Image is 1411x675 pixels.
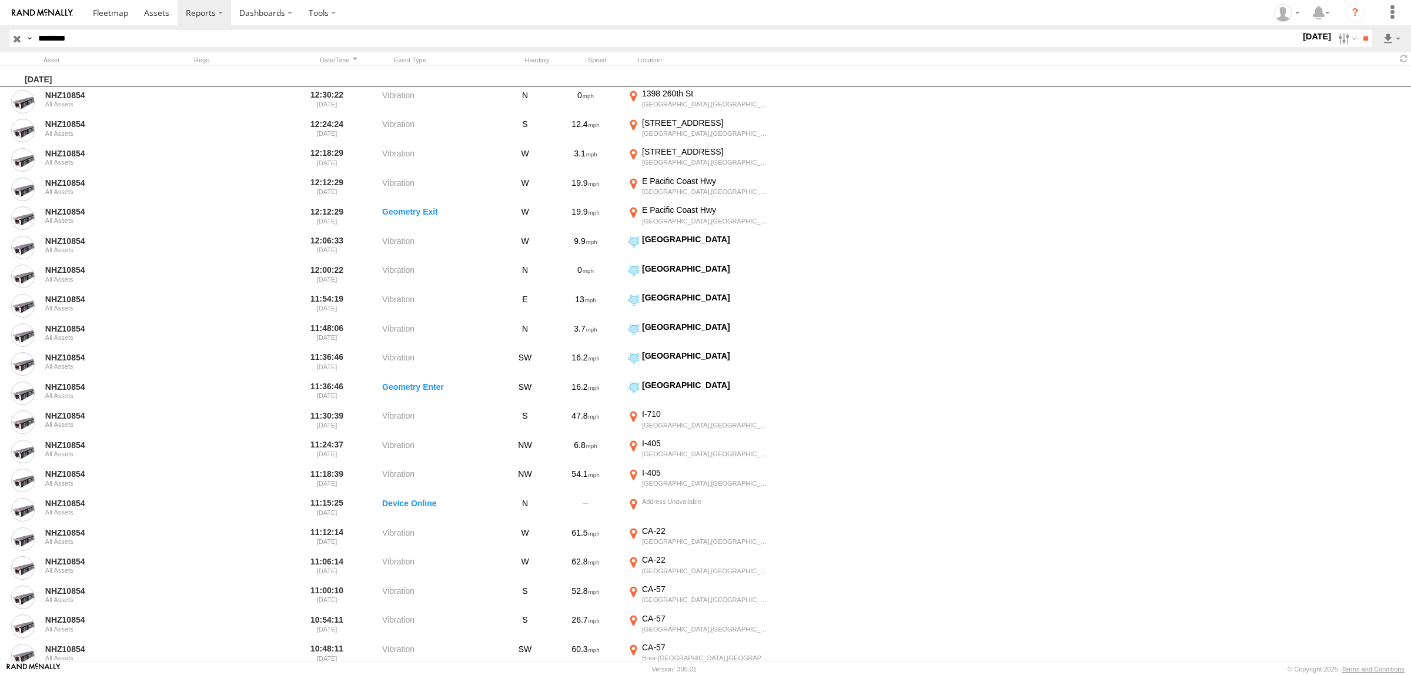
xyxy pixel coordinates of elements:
label: Click to View Event Location [626,118,773,145]
a: NHZ10854 [45,614,159,625]
div: [GEOGRAPHIC_DATA],[GEOGRAPHIC_DATA] [642,479,771,487]
div: NW [504,438,546,465]
label: Vibration [382,88,500,115]
a: NHZ10854 [45,498,159,509]
div: [GEOGRAPHIC_DATA],[GEOGRAPHIC_DATA] [642,217,771,225]
a: NHZ10854 [45,119,159,129]
div: E Pacific Coast Hwy [642,205,771,215]
label: 11:30:39 [DATE] [305,409,349,436]
div: [GEOGRAPHIC_DATA] [642,234,771,245]
label: 11:36:46 [DATE] [305,350,349,377]
div: All Assets [45,276,159,283]
div: 0 [550,88,621,115]
div: [GEOGRAPHIC_DATA] [642,263,771,274]
div: All Assets [45,654,159,661]
div: 0 [550,263,621,290]
label: Click to View Event Location [626,438,773,465]
div: [GEOGRAPHIC_DATA],[GEOGRAPHIC_DATA] [642,625,771,633]
div: W [504,554,546,582]
div: All Assets [45,159,159,166]
div: 52.8 [550,584,621,611]
label: Vibration [382,146,500,173]
div: W [504,176,546,203]
div: S [504,613,546,640]
label: 12:12:29 [DATE] [305,176,349,203]
label: 11:00:10 [DATE] [305,584,349,611]
div: [GEOGRAPHIC_DATA],[GEOGRAPHIC_DATA] [642,596,771,604]
label: Click to View Event Location [626,350,773,377]
a: NHZ10854 [45,294,159,305]
label: Vibration [382,467,500,494]
div: All Assets [45,421,159,428]
div: All Assets [45,188,159,195]
div: [GEOGRAPHIC_DATA],[GEOGRAPHIC_DATA] [642,567,771,575]
label: 10:54:11 [DATE] [305,613,349,640]
div: All Assets [45,567,159,574]
div: All Assets [45,450,159,457]
div: 60.3 [550,642,621,669]
a: NHZ10854 [45,527,159,538]
label: 11:48:06 [DATE] [305,322,349,349]
label: Click to View Event Location [626,613,773,640]
label: Click to View Event Location [626,409,773,436]
label: Vibration [382,350,500,377]
div: [GEOGRAPHIC_DATA] [642,380,771,390]
div: Click to Sort [316,56,361,64]
label: Search Query [25,30,34,47]
label: Click to View Event Location [626,642,773,669]
div: [STREET_ADDRESS] [642,118,771,128]
div: S [504,118,546,145]
a: NHZ10854 [45,236,159,246]
a: Visit our Website [6,663,61,675]
label: Export results as... [1382,30,1402,47]
label: [DATE] [1300,30,1333,43]
div: 12.4 [550,118,621,145]
label: Click to View Event Location [626,88,773,115]
label: Vibration [382,409,500,436]
div: Zulema McIntosch [1270,4,1304,22]
label: Vibration [382,292,500,319]
label: 11:24:37 [DATE] [305,438,349,465]
a: NHZ10854 [45,469,159,479]
div: E [504,292,546,319]
div: 16.2 [550,380,621,407]
label: Click to View Event Location [626,322,773,349]
div: SW [504,642,546,669]
span: Refresh [1397,53,1411,64]
label: Click to View Event Location [626,146,773,173]
div: 26.7 [550,613,621,640]
div: All Assets [45,363,159,370]
label: 12:30:22 [DATE] [305,88,349,115]
div: 9.9 [550,234,621,261]
a: NHZ10854 [45,382,159,392]
a: NHZ10854 [45,586,159,596]
label: 10:48:11 [DATE] [305,642,349,669]
label: Click to View Event Location [626,554,773,582]
label: Device Online [382,496,500,523]
a: NHZ10854 [45,206,159,217]
label: Vibration [382,438,500,465]
label: Click to View Event Location [626,526,773,553]
div: All Assets [45,246,159,253]
label: Vibration [382,584,500,611]
div: 47.8 [550,409,621,436]
div: 13 [550,292,621,319]
div: 16.2 [550,350,621,377]
div: All Assets [45,305,159,312]
div: All Assets [45,101,159,108]
a: Terms and Conditions [1342,666,1405,673]
label: Vibration [382,118,500,145]
div: I-405 [642,467,771,478]
div: NW [504,467,546,494]
div: CA-57 [642,584,771,594]
label: 11:18:39 [DATE] [305,467,349,494]
label: Click to View Event Location [626,176,773,203]
label: 11:06:14 [DATE] [305,554,349,582]
div: All Assets [45,130,159,137]
a: NHZ10854 [45,352,159,363]
label: 11:36:46 [DATE] [305,380,349,407]
div: E Pacific Coast Hwy [642,176,771,186]
div: W [504,205,546,232]
div: 1398 260th St [642,88,771,99]
label: 12:06:33 [DATE] [305,234,349,261]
